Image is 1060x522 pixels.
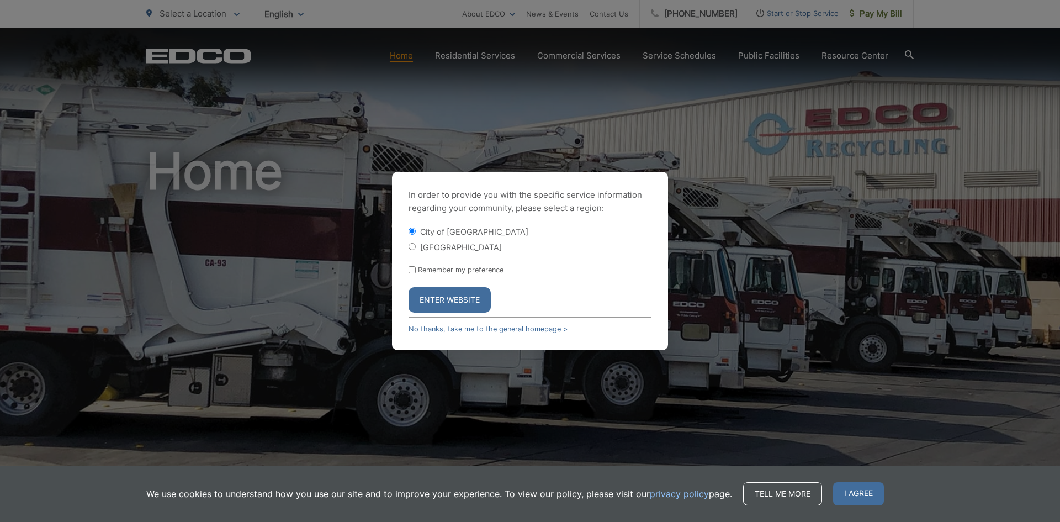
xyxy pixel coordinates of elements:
label: [GEOGRAPHIC_DATA] [420,242,502,252]
button: Enter Website [409,287,491,313]
a: privacy policy [650,487,709,500]
label: Remember my preference [418,266,504,274]
a: Tell me more [743,482,822,505]
span: I agree [833,482,884,505]
label: City of [GEOGRAPHIC_DATA] [420,227,528,236]
a: No thanks, take me to the general homepage > [409,325,568,333]
p: We use cookies to understand how you use our site and to improve your experience. To view our pol... [146,487,732,500]
p: In order to provide you with the specific service information regarding your community, please se... [409,188,651,215]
